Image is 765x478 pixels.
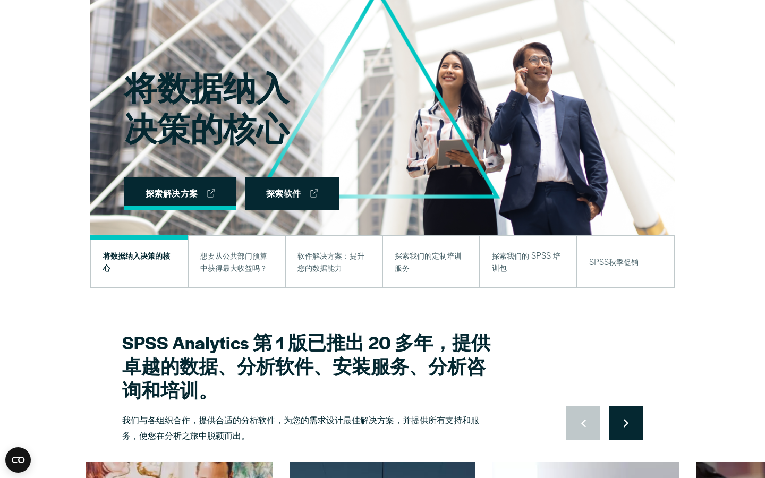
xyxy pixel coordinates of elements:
[103,253,170,273] font: 将数据纳入决策的核心
[285,235,383,288] button: 软件解决方案：提升您的数据能力
[624,419,628,428] svg: 向右指向的 V 形
[200,253,267,273] font: 想要从公共部门预算中获得最大收益吗？
[124,177,236,210] a: 探索解决方案
[589,259,639,267] font: SPSS秋季促销
[382,235,480,288] button: 探索我们的定制培训服务
[124,106,289,150] font: 决策的核心
[297,253,364,273] font: 软件解决方案：提升您的数据能力
[90,235,189,288] button: 将数据纳入决策的核心
[245,177,339,210] a: 探索软件
[266,190,301,199] font: 探索软件
[492,253,560,273] font: 探索我们的 SPSS 培训包
[124,65,289,109] font: 将数据纳入
[395,253,462,273] font: 探索我们的定制培训服务
[609,406,643,440] button: 移至下一张幻灯片
[5,447,31,473] button: 打开 CMP 小部件
[122,329,490,403] font: SPSS Analytics 第 1 版已推出 20 多年，提供卓越的数据、分析软件、安装服务、分析咨询和培训。
[576,235,675,288] button: SPSS秋季促销
[188,235,286,288] button: 想要从公共部门预算中获得最大收益吗？
[146,190,198,199] font: 探索解决方案
[122,417,479,441] font: 我们与各组织合作，提供合适的分析软件，为您的需求设计最佳解决方案，并提供所有支持和服务，使您在分析之旅中脱颖而出。
[479,235,577,288] button: 探索我们的 SPSS 培训包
